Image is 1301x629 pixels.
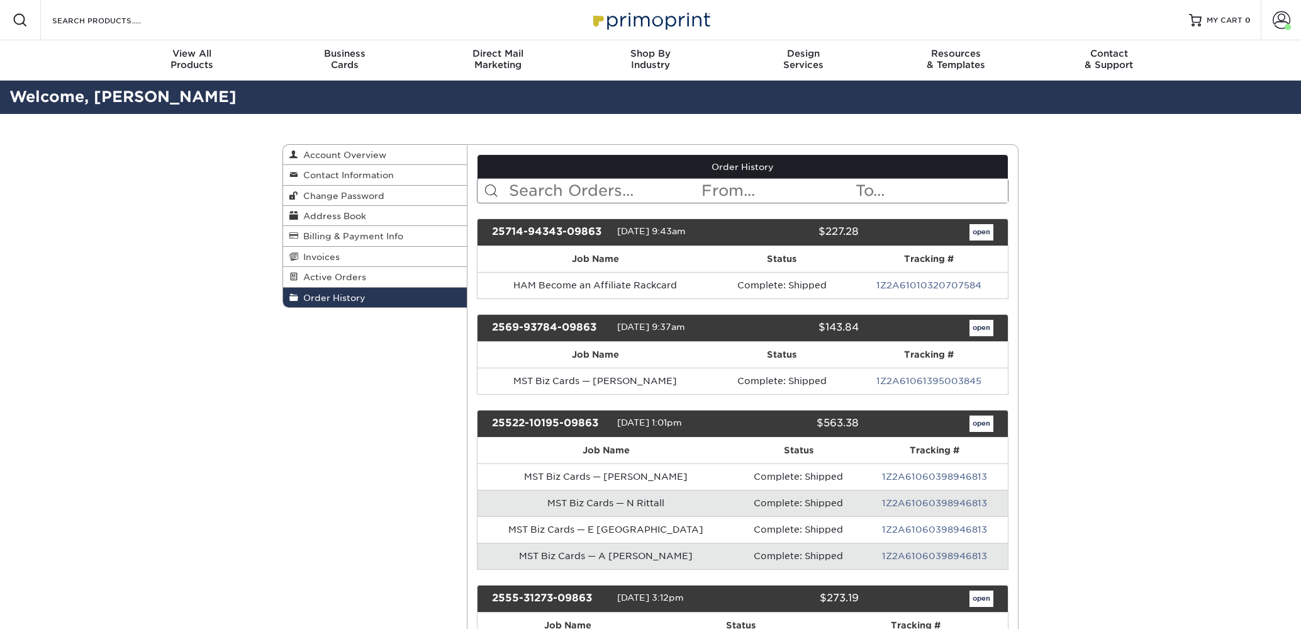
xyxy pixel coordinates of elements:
[298,272,366,282] span: Active Orders
[477,155,1008,179] a: Order History
[574,48,727,59] span: Shop By
[700,179,854,203] input: From...
[854,179,1008,203] input: To...
[477,368,713,394] td: MST Biz Cards — [PERSON_NAME]
[116,40,269,81] a: View AllProducts
[1207,15,1242,26] span: MY CART
[1032,48,1185,59] span: Contact
[283,226,467,246] a: Billing & Payment Info
[850,246,1008,272] th: Tracking #
[477,246,713,272] th: Job Name
[862,438,1008,463] th: Tracking #
[617,226,686,236] span: [DATE] 9:43am
[727,40,879,81] a: DesignServices
[876,280,981,290] a: 1Z2A61010320707584
[617,592,684,603] span: [DATE] 3:12pm
[298,252,340,262] span: Invoices
[574,48,727,71] div: Industry
[733,224,868,241] div: $227.28
[969,591,993,607] a: open
[298,211,366,221] span: Address Book
[735,543,861,569] td: Complete: Shipped
[1245,16,1251,25] span: 0
[269,40,422,81] a: BusinessCards
[477,342,713,368] th: Job Name
[477,490,735,516] td: MST Biz Cards — N Rittall
[269,48,422,71] div: Cards
[733,591,868,607] div: $273.19
[735,516,861,543] td: Complete: Shipped
[298,150,386,160] span: Account Overview
[574,40,727,81] a: Shop ByIndustry
[713,368,850,394] td: Complete: Shipped
[1032,48,1185,71] div: & Support
[879,40,1032,81] a: Resources& Templates
[483,320,617,336] div: 2569-93784-09863
[876,376,981,386] a: 1Z2A61061395003845
[713,272,850,298] td: Complete: Shipped
[283,165,467,185] a: Contact Information
[116,48,269,71] div: Products
[969,320,993,336] a: open
[1032,40,1185,81] a: Contact& Support
[483,591,617,607] div: 2555-31273-09863
[477,463,735,490] td: MST Biz Cards — [PERSON_NAME]
[477,438,735,463] th: Job Name
[298,231,403,241] span: Billing & Payment Info
[735,463,861,490] td: Complete: Shipped
[422,40,574,81] a: Direct MailMarketing
[879,48,1032,71] div: & Templates
[422,48,574,71] div: Marketing
[477,516,735,543] td: MST Biz Cards — E [GEOGRAPHIC_DATA]
[298,191,384,201] span: Change Password
[283,145,467,165] a: Account Overview
[51,13,174,28] input: SEARCH PRODUCTS.....
[283,186,467,206] a: Change Password
[733,320,868,336] div: $143.84
[477,543,735,569] td: MST Biz Cards — A [PERSON_NAME]
[283,206,467,226] a: Address Book
[298,293,366,303] span: Order History
[298,170,394,180] span: Contact Information
[882,498,987,508] a: 1Z2A61060398946813
[850,342,1008,368] th: Tracking #
[617,417,682,428] span: [DATE] 1:01pm
[283,288,467,307] a: Order History
[269,48,422,59] span: Business
[882,472,987,482] a: 1Z2A61060398946813
[969,224,993,241] a: open
[727,48,879,71] div: Services
[116,48,269,59] span: View All
[733,416,868,432] div: $563.38
[422,48,574,59] span: Direct Mail
[283,247,467,267] a: Invoices
[735,490,861,516] td: Complete: Shipped
[882,524,987,535] a: 1Z2A61060398946813
[617,322,685,332] span: [DATE] 9:37am
[969,416,993,432] a: open
[483,416,617,432] div: 25522-10195-09863
[483,224,617,241] div: 25714-94343-09863
[727,48,879,59] span: Design
[713,342,850,368] th: Status
[882,551,987,561] a: 1Z2A61060398946813
[477,272,713,298] td: HAM Become an Affiliate Rackcard
[508,179,701,203] input: Search Orders...
[283,267,467,287] a: Active Orders
[735,438,861,463] th: Status
[879,48,1032,59] span: Resources
[588,6,713,33] img: Primoprint
[713,246,850,272] th: Status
